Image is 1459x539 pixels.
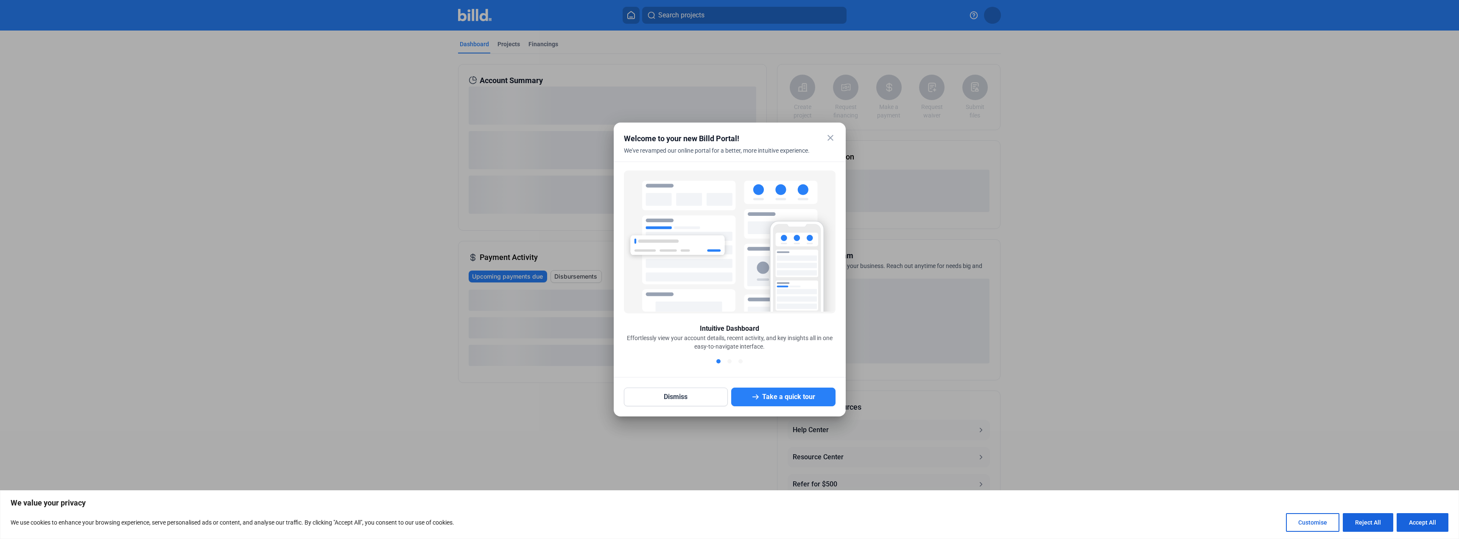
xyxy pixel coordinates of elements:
[624,133,814,145] div: Welcome to your new Billd Portal!
[11,517,454,528] p: We use cookies to enhance your browsing experience, serve personalised ads or content, and analys...
[825,133,836,143] mat-icon: close
[624,146,814,165] div: We've revamped our online portal for a better, more intuitive experience.
[1286,513,1339,532] button: Customise
[624,334,836,351] div: Effortlessly view your account details, recent activity, and key insights all in one easy-to-navi...
[11,498,1448,508] p: We value your privacy
[731,388,836,406] button: Take a quick tour
[1343,513,1393,532] button: Reject All
[1397,513,1448,532] button: Accept All
[624,388,728,406] button: Dismiss
[700,324,759,334] div: Intuitive Dashboard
